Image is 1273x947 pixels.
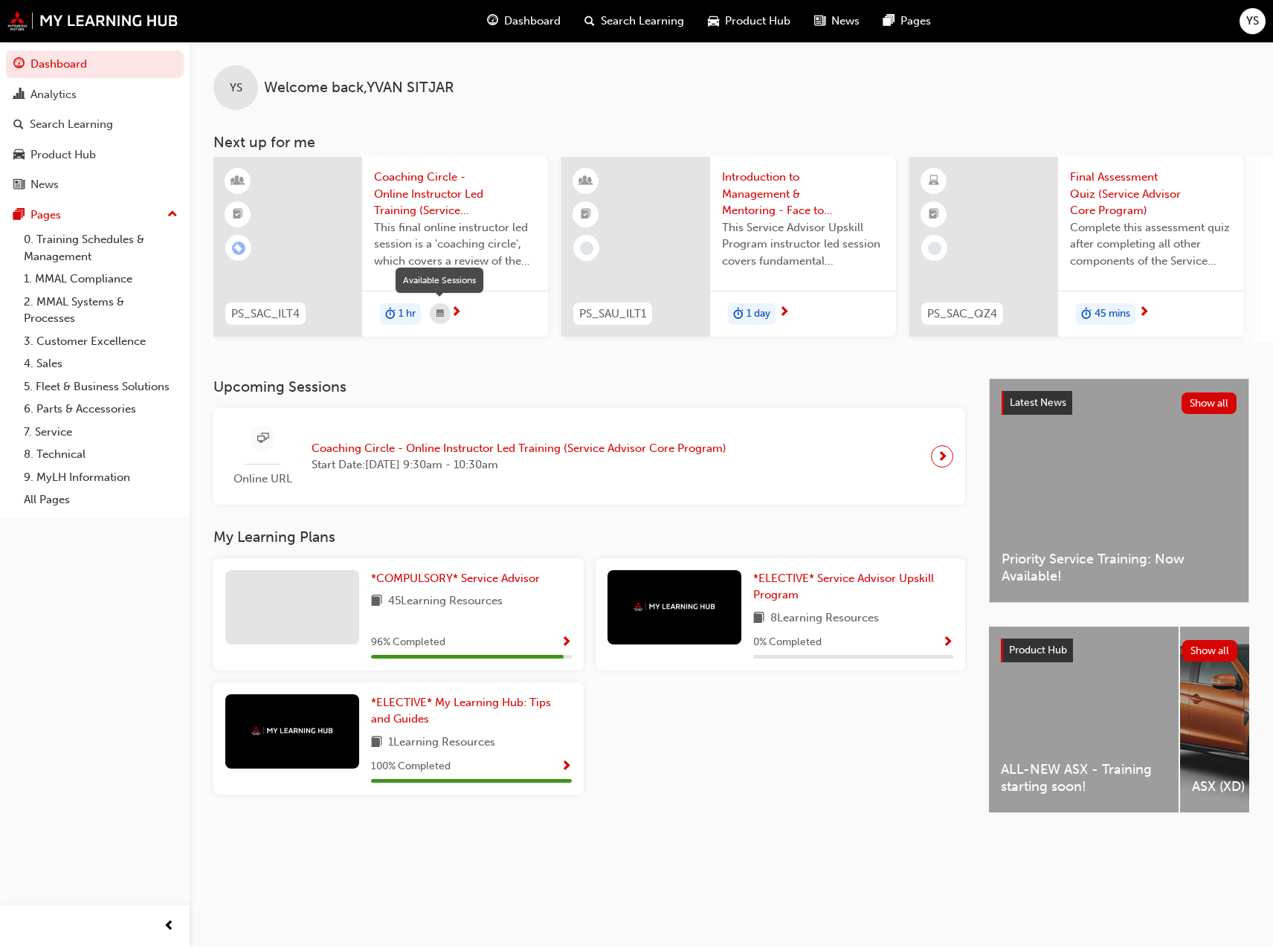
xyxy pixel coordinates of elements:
[989,378,1249,603] a: Latest NewsShow allPriority Service Training: Now Available!
[18,268,184,291] a: 1. MMAL Compliance
[831,13,860,30] span: News
[232,242,245,255] span: learningRecordVerb_ENROLL-icon
[403,274,476,287] div: Available Sessions
[504,13,561,30] span: Dashboard
[30,86,77,103] div: Analytics
[371,634,445,651] span: 96 % Completed
[1246,13,1259,30] span: YS
[561,760,572,774] span: Show Progress
[371,592,382,611] span: book-icon
[312,456,726,473] span: Start Date: [DATE] 9:30am - 10:30am
[942,636,953,650] span: Show Progress
[900,13,931,30] span: Pages
[909,157,1244,337] a: PS_SAC_QZ4Final Assessment Quiz (Service Advisor Core Program)Complete this assessment quiz after...
[927,306,997,323] span: PS_SAC_QZ4
[257,430,268,448] span: sessionType_ONLINE_URL-icon
[581,172,591,191] span: learningResourceType_INSTRUCTOR_LED-icon
[374,219,536,270] span: This final online instructor led session is a 'coaching circle', which covers a review of the Ser...
[883,12,895,30] span: pages-icon
[18,466,184,489] a: 9. MyLH Information
[871,6,943,36] a: pages-iconPages
[312,440,726,457] span: Coaching Circle - Online Instructor Led Training (Service Advisor Core Program)
[233,205,243,224] span: booktick-icon
[6,81,184,109] a: Analytics
[167,205,178,224] span: up-icon
[388,734,495,752] span: 1 Learning Resources
[6,171,184,198] a: News
[6,141,184,169] a: Product Hub
[1002,391,1237,415] a: Latest NewsShow all
[371,572,540,585] span: *COMPULSORY* Service Advisor
[708,12,719,30] span: car-icon
[770,610,879,628] span: 8 Learning Resources
[1001,761,1167,795] span: ALL-NEW ASX - Training starting soon!
[475,6,573,36] a: guage-iconDashboard
[225,471,300,488] span: Online URL
[385,305,396,324] span: duration-icon
[989,627,1179,812] a: ALL-NEW ASX - Training starting soon!
[725,13,790,30] span: Product Hub
[213,378,965,395] h3: Upcoming Sessions
[579,306,646,323] span: PS_SAU_ILT1
[753,634,822,651] span: 0 % Completed
[580,242,593,255] span: learningRecordVerb_NONE-icon
[6,111,184,138] a: Search Learning
[1081,305,1092,324] span: duration-icon
[779,306,790,320] span: next-icon
[6,201,184,229] button: Pages
[399,306,416,323] span: 1 hr
[487,12,498,30] span: guage-icon
[814,12,825,30] span: news-icon
[6,51,184,78] a: Dashboard
[436,305,444,323] span: calendar-icon
[584,12,595,30] span: search-icon
[942,633,953,652] button: Show Progress
[18,291,184,330] a: 2. MMAL Systems & Processes
[573,6,696,36] a: search-iconSearch Learning
[1070,169,1232,219] span: Final Assessment Quiz (Service Advisor Core Program)
[371,758,451,775] span: 100 % Completed
[371,570,546,587] a: *COMPULSORY* Service Advisor
[164,917,175,936] span: prev-icon
[802,6,871,36] a: news-iconNews
[371,696,551,726] span: *ELECTIVE* My Learning Hub: Tips and Guides
[213,529,965,546] h3: My Learning Plans
[30,146,96,164] div: Product Hub
[13,149,25,162] span: car-icon
[388,592,503,611] span: 45 Learning Resources
[451,306,462,320] span: next-icon
[213,157,548,337] a: PS_SAC_ILT4Coaching Circle - Online Instructor Led Training (Service Advisor Core Program)This fi...
[1001,639,1237,662] a: Product HubShow all
[1240,8,1266,34] button: YS
[696,6,802,36] a: car-iconProduct Hub
[1002,551,1237,584] span: Priority Service Training: Now Available!
[230,80,242,97] span: YS
[1095,306,1130,323] span: 45 mins
[747,306,770,323] span: 1 day
[733,305,744,324] span: duration-icon
[13,209,25,222] span: pages-icon
[18,330,184,353] a: 3. Customer Excellence
[561,757,572,776] button: Show Progress
[634,602,715,612] img: mmal
[264,80,454,97] span: Welcome back , YVAN SITJAR
[1070,219,1232,270] span: Complete this assessment quiz after completing all other components of the Service Advisor Core P...
[30,116,113,133] div: Search Learning
[371,734,382,752] span: book-icon
[1009,644,1067,656] span: Product Hub
[30,176,59,193] div: News
[7,11,178,30] img: mmal
[374,169,536,219] span: Coaching Circle - Online Instructor Led Training (Service Advisor Core Program)
[1182,640,1238,662] button: Show all
[13,58,25,71] span: guage-icon
[722,169,884,219] span: Introduction to Management & Mentoring - Face to Face Instructor Led Training (Service Advisor Up...
[1138,306,1150,320] span: next-icon
[18,375,184,398] a: 5. Fleet & Business Solutions
[753,572,934,602] span: *ELECTIVE* Service Advisor Upskill Program
[18,352,184,375] a: 4. Sales
[251,726,333,736] img: mmal
[928,242,941,255] span: learningRecordVerb_NONE-icon
[561,157,896,337] a: PS_SAU_ILT1Introduction to Management & Mentoring - Face to Face Instructor Led Training (Service...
